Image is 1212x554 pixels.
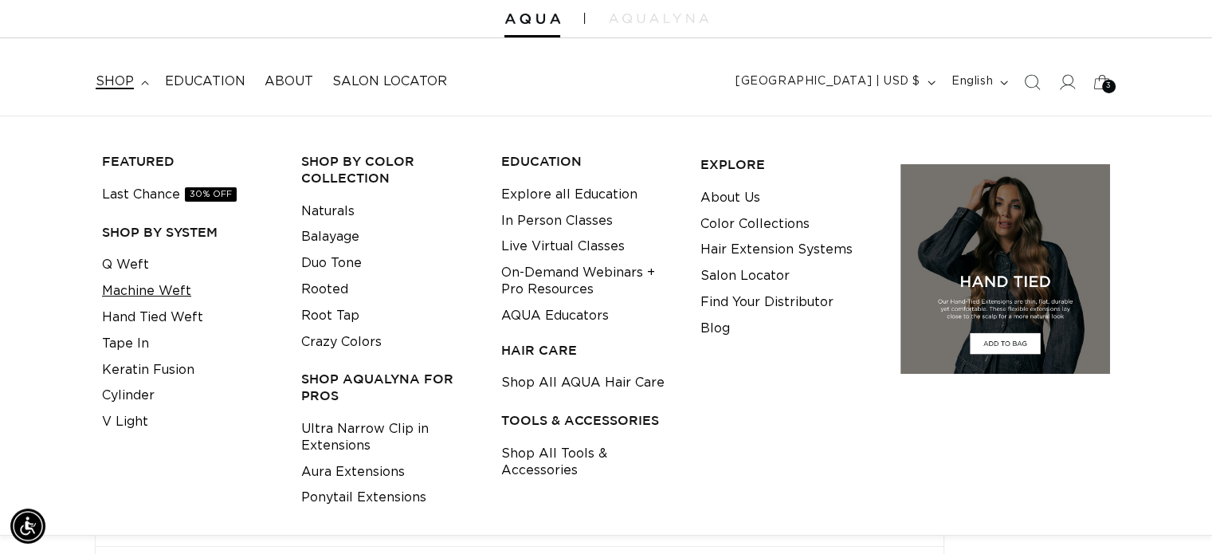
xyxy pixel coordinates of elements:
[609,14,708,23] img: aqualyna.com
[301,224,359,250] a: Balayage
[301,153,476,187] h3: Shop by Color Collection
[501,303,609,329] a: AQUA Educators
[301,303,359,329] a: Root Tap
[501,182,637,208] a: Explore all Education
[102,357,194,383] a: Keratin Fusion
[700,263,790,289] a: Salon Locator
[501,153,676,170] h3: EDUCATION
[700,156,875,173] h3: EXPLORE
[1014,65,1049,100] summary: Search
[1106,80,1112,93] span: 3
[501,208,613,234] a: In Person Classes
[301,329,382,356] a: Crazy Colors
[301,198,355,225] a: Naturals
[10,509,45,544] div: Accessibility Menu
[102,305,203,331] a: Hand Tied Weft
[504,14,560,25] img: Aqua Hair Extensions
[102,182,237,208] a: Last Chance30% OFF
[301,371,476,404] h3: Shop AquaLyna for Pros
[501,412,676,429] h3: TOOLS & ACCESSORIES
[102,224,277,241] h3: SHOP BY SYSTEM
[942,67,1014,97] button: English
[700,211,810,238] a: Color Collections
[165,73,245,90] span: Education
[102,331,149,357] a: Tape In
[501,441,676,484] a: Shop All Tools & Accessories
[501,342,676,359] h3: HAIR CARE
[255,64,323,100] a: About
[265,73,313,90] span: About
[301,416,476,459] a: Ultra Narrow Clip in Extensions
[735,73,920,90] span: [GEOGRAPHIC_DATA] | USD $
[501,234,625,260] a: Live Virtual Classes
[96,73,134,90] span: shop
[323,64,457,100] a: Salon Locator
[700,316,730,342] a: Blog
[700,185,760,211] a: About Us
[155,64,255,100] a: Education
[301,459,405,485] a: Aura Extensions
[102,278,191,305] a: Machine Weft
[102,383,155,409] a: Cylinder
[185,187,237,202] span: 30% OFF
[301,277,348,303] a: Rooted
[301,250,362,277] a: Duo Tone
[700,289,833,316] a: Find Your Distributor
[501,370,665,396] a: Shop All AQUA Hair Care
[1132,477,1212,554] iframe: Chat Widget
[332,73,447,90] span: Salon Locator
[102,153,277,170] h3: FEATURED
[102,252,149,278] a: Q Weft
[700,237,853,263] a: Hair Extension Systems
[951,73,993,90] span: English
[102,409,148,435] a: V Light
[86,64,155,100] summary: shop
[726,67,942,97] button: [GEOGRAPHIC_DATA] | USD $
[301,485,426,511] a: Ponytail Extensions
[501,260,676,303] a: On-Demand Webinars + Pro Resources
